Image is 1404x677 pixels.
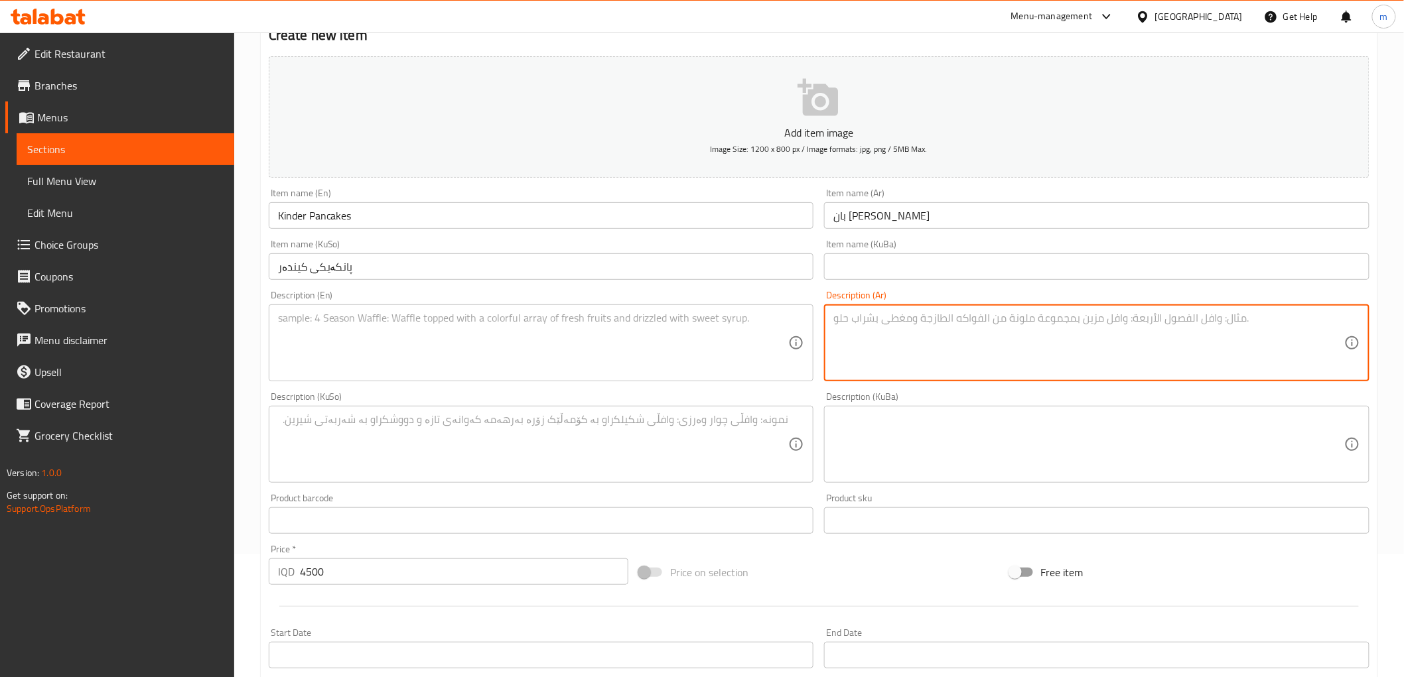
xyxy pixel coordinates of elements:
[5,420,234,452] a: Grocery Checklist
[5,70,234,101] a: Branches
[5,324,234,356] a: Menu disclaimer
[269,202,814,229] input: Enter name En
[17,197,234,229] a: Edit Menu
[35,237,224,253] span: Choice Groups
[35,332,224,348] span: Menu disclaimer
[824,507,1369,534] input: Please enter product sku
[17,133,234,165] a: Sections
[5,261,234,292] a: Coupons
[289,125,1349,141] p: Add item image
[27,205,224,221] span: Edit Menu
[1380,9,1388,24] span: m
[5,38,234,70] a: Edit Restaurant
[7,500,91,517] a: Support.OpsPlatform
[824,202,1369,229] input: Enter name Ar
[35,46,224,62] span: Edit Restaurant
[5,388,234,420] a: Coverage Report
[5,292,234,324] a: Promotions
[35,300,224,316] span: Promotions
[27,173,224,189] span: Full Menu View
[7,487,68,504] span: Get support on:
[5,356,234,388] a: Upsell
[35,364,224,380] span: Upsell
[824,253,1369,280] input: Enter name KuBa
[5,229,234,261] a: Choice Groups
[37,109,224,125] span: Menus
[17,165,234,197] a: Full Menu View
[300,558,628,585] input: Please enter price
[35,428,224,444] span: Grocery Checklist
[711,141,928,156] span: Image Size: 1200 x 800 px / Image formats: jpg, png / 5MB Max.
[670,564,748,580] span: Price on selection
[7,464,39,481] span: Version:
[1041,564,1084,580] span: Free item
[27,141,224,157] span: Sections
[35,269,224,284] span: Coupons
[278,564,295,580] p: IQD
[269,507,814,534] input: Please enter product barcode
[269,25,1369,45] h2: Create new item
[1011,9,1093,25] div: Menu-management
[35,78,224,93] span: Branches
[41,464,62,481] span: 1.0.0
[269,253,814,280] input: Enter name KuSo
[269,56,1369,178] button: Add item imageImage Size: 1200 x 800 px / Image formats: jpg, png / 5MB Max.
[1155,9,1243,24] div: [GEOGRAPHIC_DATA]
[5,101,234,133] a: Menus
[35,396,224,412] span: Coverage Report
